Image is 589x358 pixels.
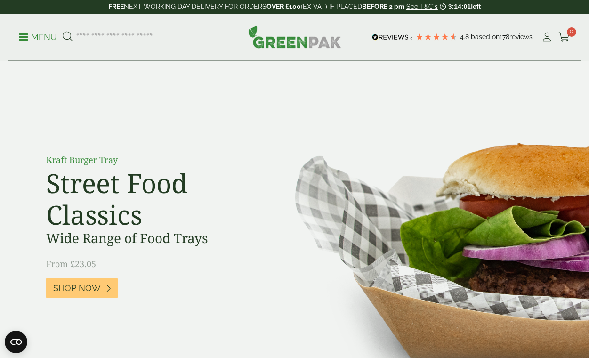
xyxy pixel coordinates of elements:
div: 4.78 Stars [415,33,458,41]
span: left [471,3,481,10]
img: REVIEWS.io [372,34,413,41]
span: Shop Now [53,283,101,293]
span: 3:14:01 [448,3,471,10]
a: 0 [558,30,570,44]
span: Based on [471,33,500,41]
h3: Wide Range of Food Trays [46,230,258,246]
span: 4.8 [460,33,471,41]
span: reviews [509,33,533,41]
span: From £23.05 [46,258,96,269]
p: Kraft Burger Tray [46,154,258,166]
span: 178 [500,33,509,41]
p: Menu [19,32,57,43]
i: Cart [558,33,570,42]
span: 0 [567,27,576,37]
a: Shop Now [46,278,118,298]
strong: FREE [108,3,124,10]
h2: Street Food Classics [46,167,258,230]
a: Menu [19,32,57,41]
strong: BEFORE 2 pm [362,3,404,10]
strong: OVER £100 [266,3,301,10]
i: My Account [541,33,553,42]
img: GreenPak Supplies [248,25,341,48]
a: See T&C's [406,3,438,10]
button: Open CMP widget [5,331,27,353]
